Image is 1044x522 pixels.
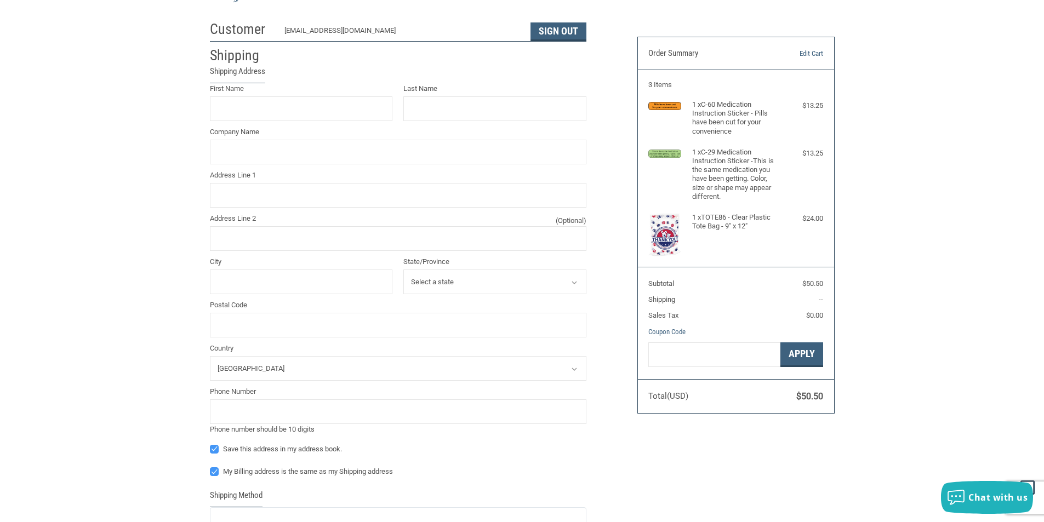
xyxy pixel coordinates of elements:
[403,83,586,94] label: Last Name
[210,300,586,311] label: Postal Code
[802,279,823,288] span: $50.50
[556,215,586,226] small: (Optional)
[210,343,586,354] label: Country
[648,295,675,303] span: Shipping
[210,213,586,224] label: Address Line 2
[780,342,823,367] button: Apply
[648,342,780,367] input: Gift Certificate or Coupon Code
[403,256,586,267] label: State/Province
[648,328,686,336] a: Coupon Code
[210,127,586,137] label: Company Name
[692,213,777,231] h4: 1 x TOTE86 - Clear Plastic Tote Bag - 9" x 12"
[692,148,777,202] h4: 1 x C-29 Medication Instruction Sticker -This is the same medication you have been getting. Color...
[210,83,393,94] label: First Name
[284,25,520,41] div: [EMAIL_ADDRESS][DOMAIN_NAME]
[210,20,274,38] h2: Customer
[210,65,265,83] legend: Shipping Address
[210,445,586,454] label: Save this address in my address book.
[210,489,263,507] legend: Shipping Method
[941,481,1033,514] button: Chat with us
[767,48,823,59] a: Edit Cart
[692,100,777,136] h4: 1 x C-60 Medication Instruction Sticker - Pills have been cut for your convenience
[648,81,823,89] h3: 3 Items
[210,47,274,65] h2: Shipping
[819,295,823,303] span: --
[779,148,823,159] div: $13.25
[648,391,688,401] span: Total (USD)
[796,391,823,401] span: $50.50
[968,491,1028,503] span: Chat with us
[530,22,586,41] button: Sign Out
[210,467,586,476] label: My Billing address is the same as my Shipping address
[648,311,678,319] span: Sales Tax
[648,279,674,288] span: Subtotal
[210,170,586,181] label: Address Line 1
[648,48,767,59] h3: Order Summary
[779,100,823,111] div: $13.25
[210,386,586,397] label: Phone Number
[806,311,823,319] span: $0.00
[210,256,393,267] label: City
[779,213,823,224] div: $24.00
[210,424,586,435] div: Phone number should be 10 digits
